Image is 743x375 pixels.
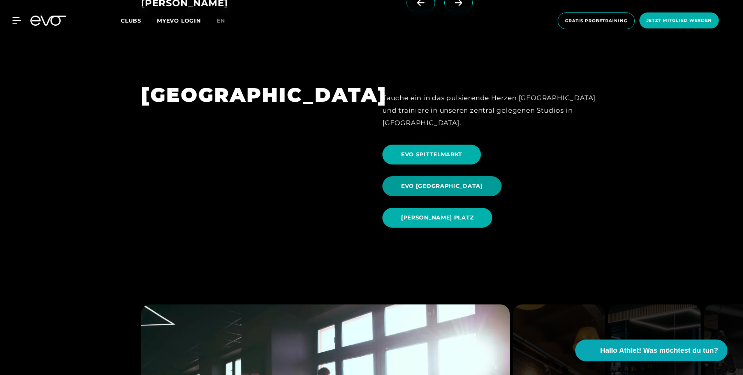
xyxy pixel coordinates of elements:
a: EVO SPITTELMARKT [382,139,484,170]
span: Clubs [121,17,141,24]
span: EVO [GEOGRAPHIC_DATA] [401,182,483,190]
h1: [GEOGRAPHIC_DATA] [141,82,361,108]
a: Clubs [121,17,157,24]
a: EVO [GEOGRAPHIC_DATA] [382,170,505,202]
span: en [217,17,225,24]
a: Gratis Probetraining [555,12,637,29]
a: en [217,16,234,25]
a: Jetzt Mitglied werden [637,12,721,29]
button: Hallo Athlet! Was möchtest du tun? [575,340,727,361]
span: Jetzt Mitglied werden [646,17,712,24]
span: EVO SPITTELMARKT [401,150,462,159]
span: Gratis Probetraining [565,18,627,24]
span: Hallo Athlet! Was möchtest du tun? [600,345,718,356]
span: [PERSON_NAME] PLATZ [401,214,474,222]
div: Tauche ein in das pulsierende Herzen [GEOGRAPHIC_DATA] und trainiere in unseren zentral gelegenen... [382,92,602,129]
a: [PERSON_NAME] PLATZ [382,202,495,233]
a: MYEVO LOGIN [157,17,201,24]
